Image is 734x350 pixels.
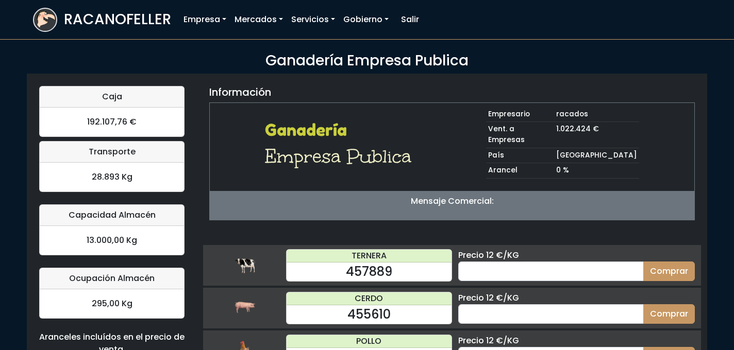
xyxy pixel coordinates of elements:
[40,108,184,136] div: 192.107,76 €
[235,255,255,275] img: ternera.png
[554,107,639,122] td: racados
[554,122,639,148] td: 1.022.424 €
[397,9,423,30] a: Salir
[210,195,694,207] p: Mensaje Comercial:
[33,5,171,34] a: RACANOFELLER
[33,52,701,69] h3: Ganadería Empresa Publica
[34,9,56,28] img: logoracarojo.png
[458,249,695,261] div: Precio 12 €/KG
[287,9,339,30] a: Servicios
[287,335,452,348] div: POLLO
[40,268,184,289] div: Ocupación Almacén
[40,289,184,318] div: 295,00 Kg
[486,122,554,148] td: Vent. a Empresas
[458,335,695,347] div: Precio 12 €/KG
[235,297,255,318] img: cerdo.png
[554,148,639,163] td: [GEOGRAPHIC_DATA]
[643,261,695,281] button: Comprar
[287,250,452,262] div: TERNERA
[40,86,184,108] div: Caja
[643,304,695,324] button: Comprar
[458,292,695,304] div: Precio 12 €/KG
[40,142,184,163] div: Transporte
[64,11,171,28] h3: RACANOFELLER
[287,292,452,305] div: CERDO
[287,305,452,324] div: 455610
[265,120,418,140] h2: Ganadería
[179,9,230,30] a: Empresa
[554,163,639,179] td: 0 %
[209,86,271,98] h5: Información
[40,163,184,191] div: 28.893 Kg
[339,9,393,30] a: Gobierno
[40,205,184,226] div: Capacidad Almacén
[287,262,452,281] div: 457889
[486,148,554,163] td: País
[486,163,554,179] td: Arancel
[230,9,287,30] a: Mercados
[40,226,184,255] div: 13.000,00 Kg
[265,144,418,169] h1: Empresa Publica
[486,107,554,122] td: Empresario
